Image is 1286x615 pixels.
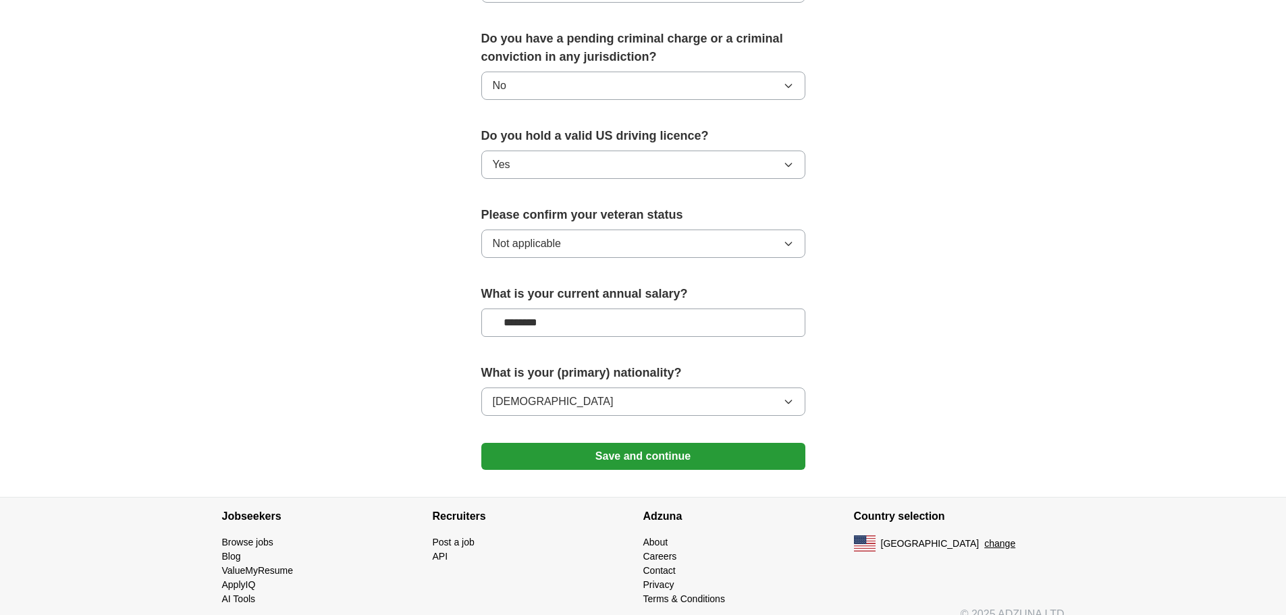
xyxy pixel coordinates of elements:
[222,593,256,604] a: AI Tools
[493,157,510,173] span: Yes
[481,285,805,303] label: What is your current annual salary?
[643,537,668,547] a: About
[493,78,506,94] span: No
[481,364,805,382] label: What is your (primary) nationality?
[493,236,561,252] span: Not applicable
[433,537,475,547] a: Post a job
[643,579,674,590] a: Privacy
[481,151,805,179] button: Yes
[643,565,676,576] a: Contact
[481,30,805,66] label: Do you have a pending criminal charge or a criminal conviction in any jurisdiction?
[481,230,805,258] button: Not applicable
[493,394,614,410] span: [DEMOGRAPHIC_DATA]
[222,551,241,562] a: Blog
[643,593,725,604] a: Terms & Conditions
[881,537,980,551] span: [GEOGRAPHIC_DATA]
[433,551,448,562] a: API
[481,443,805,470] button: Save and continue
[222,579,256,590] a: ApplyIQ
[222,565,294,576] a: ValueMyResume
[481,206,805,224] label: Please confirm your veteran status
[481,127,805,145] label: Do you hold a valid US driving licence?
[984,537,1015,551] button: change
[643,551,677,562] a: Careers
[481,387,805,416] button: [DEMOGRAPHIC_DATA]
[222,537,273,547] a: Browse jobs
[854,535,876,552] img: US flag
[854,498,1065,535] h4: Country selection
[481,72,805,100] button: No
